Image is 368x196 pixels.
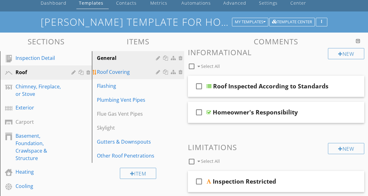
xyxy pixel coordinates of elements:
div: Exterior [16,104,62,111]
div: My Templates [235,20,266,24]
span: Select All [201,158,220,164]
div: Flue Gas Vent Pipes [97,110,157,118]
div: Basement, Foundation, Crawlspace & Structure [16,132,62,162]
div: Roof Inspected According to Standards [213,82,329,90]
div: Roof [16,69,62,76]
span: Select All [201,63,220,69]
div: General [97,54,157,62]
div: Item [120,168,157,179]
div: Carport [16,118,62,126]
h1: [PERSON_NAME] Template for Home Inspections 1 [41,16,327,27]
button: Template Center [269,18,315,26]
div: Roof Covering [97,68,157,76]
h3: Informational [188,48,365,56]
h3: Items [92,37,184,46]
div: New [328,143,364,154]
h3: Comments [188,37,365,46]
div: Inspection Detail [16,54,62,62]
div: Plumbing Vent Pipes [97,96,157,104]
div: Gutters & Downspouts [97,138,157,145]
div: Heating [16,168,62,176]
div: Homeowner's Responsibility [213,109,298,116]
div: Inspection Restricted [213,178,276,185]
div: Cooling [16,182,62,190]
div: Flashing [97,82,157,90]
a: Template Center [269,19,315,24]
button: My Templates [232,18,268,26]
i: check_box_outline_blank [194,79,204,94]
div: New [328,48,364,59]
div: Other Roof Penetrations [97,152,157,159]
div: Template Center [272,20,312,24]
i: check_box_outline_blank [194,105,204,120]
i: check_box_outline_blank [194,174,204,189]
div: Skylight [97,124,157,131]
h3: Limitations [188,143,365,151]
div: Chimney, Fireplace, or Stove [16,83,62,98]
